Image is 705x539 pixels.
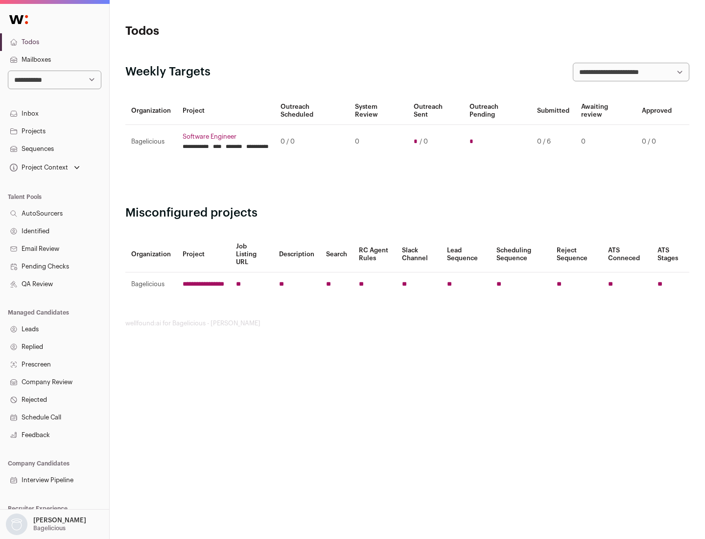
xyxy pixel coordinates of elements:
[408,97,464,125] th: Outreach Sent
[464,97,531,125] th: Outreach Pending
[275,125,349,159] td: 0 / 0
[125,97,177,125] th: Organization
[125,205,689,221] h2: Misconfigured projects
[183,133,269,141] a: Software Engineer
[33,516,86,524] p: [PERSON_NAME]
[531,97,575,125] th: Submitted
[125,272,177,296] td: Bagelicious
[125,125,177,159] td: Bagelicious
[125,319,689,327] footer: wellfound:ai for Bagelicious - [PERSON_NAME]
[6,514,27,535] img: nopic.png
[531,125,575,159] td: 0 / 6
[125,24,313,39] h1: Todos
[551,237,603,272] th: Reject Sequence
[353,237,396,272] th: RC Agent Rules
[636,97,678,125] th: Approved
[4,10,33,29] img: Wellfound
[273,237,320,272] th: Description
[8,161,82,174] button: Open dropdown
[602,237,651,272] th: ATS Conneced
[177,97,275,125] th: Project
[396,237,441,272] th: Slack Channel
[4,514,88,535] button: Open dropdown
[125,237,177,272] th: Organization
[33,524,66,532] p: Bagelicious
[320,237,353,272] th: Search
[575,97,636,125] th: Awaiting review
[491,237,551,272] th: Scheduling Sequence
[636,125,678,159] td: 0 / 0
[125,64,211,80] h2: Weekly Targets
[275,97,349,125] th: Outreach Scheduled
[420,138,428,146] span: / 0
[575,125,636,159] td: 0
[230,237,273,272] th: Job Listing URL
[177,237,230,272] th: Project
[349,125,407,159] td: 0
[652,237,689,272] th: ATS Stages
[349,97,407,125] th: System Review
[8,164,68,171] div: Project Context
[441,237,491,272] th: Lead Sequence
